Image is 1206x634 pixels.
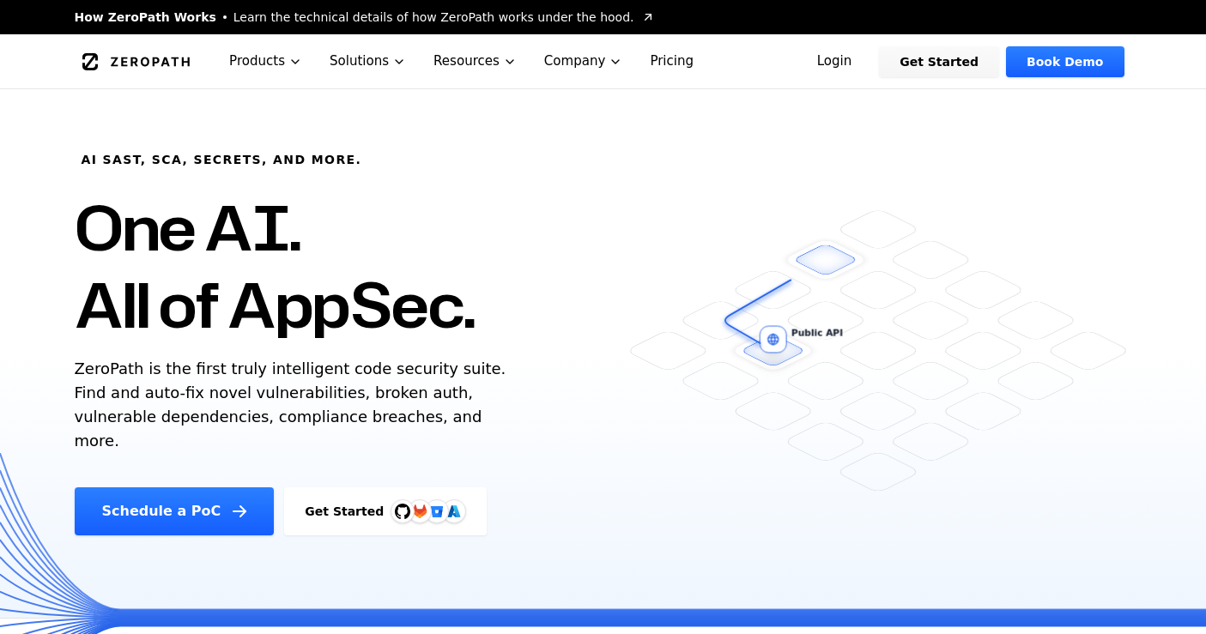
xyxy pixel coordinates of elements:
[797,46,873,77] a: Login
[75,487,275,535] a: Schedule a PoC
[233,9,634,26] span: Learn the technical details of how ZeroPath works under the hood.
[530,34,637,88] button: Company
[420,34,530,88] button: Resources
[395,504,410,519] img: GitHub
[82,151,362,168] h6: AI SAST, SCA, Secrets, and more.
[75,189,476,343] h1: One AI. All of AppSec.
[403,494,437,528] img: GitLab
[427,502,446,521] svg: Bitbucket
[447,504,461,518] img: Azure
[284,487,487,535] a: Get StartedGitHubGitLabAzure
[636,34,707,88] a: Pricing
[75,9,655,26] a: How ZeroPath WorksLearn the technical details of how ZeroPath works under the hood.
[215,34,316,88] button: Products
[75,357,514,453] p: ZeroPath is the first truly intelligent code security suite. Find and auto-fix novel vulnerabilit...
[879,46,999,77] a: Get Started
[75,9,216,26] span: How ZeroPath Works
[54,34,1153,88] nav: Global
[1006,46,1124,77] a: Book Demo
[316,34,420,88] button: Solutions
